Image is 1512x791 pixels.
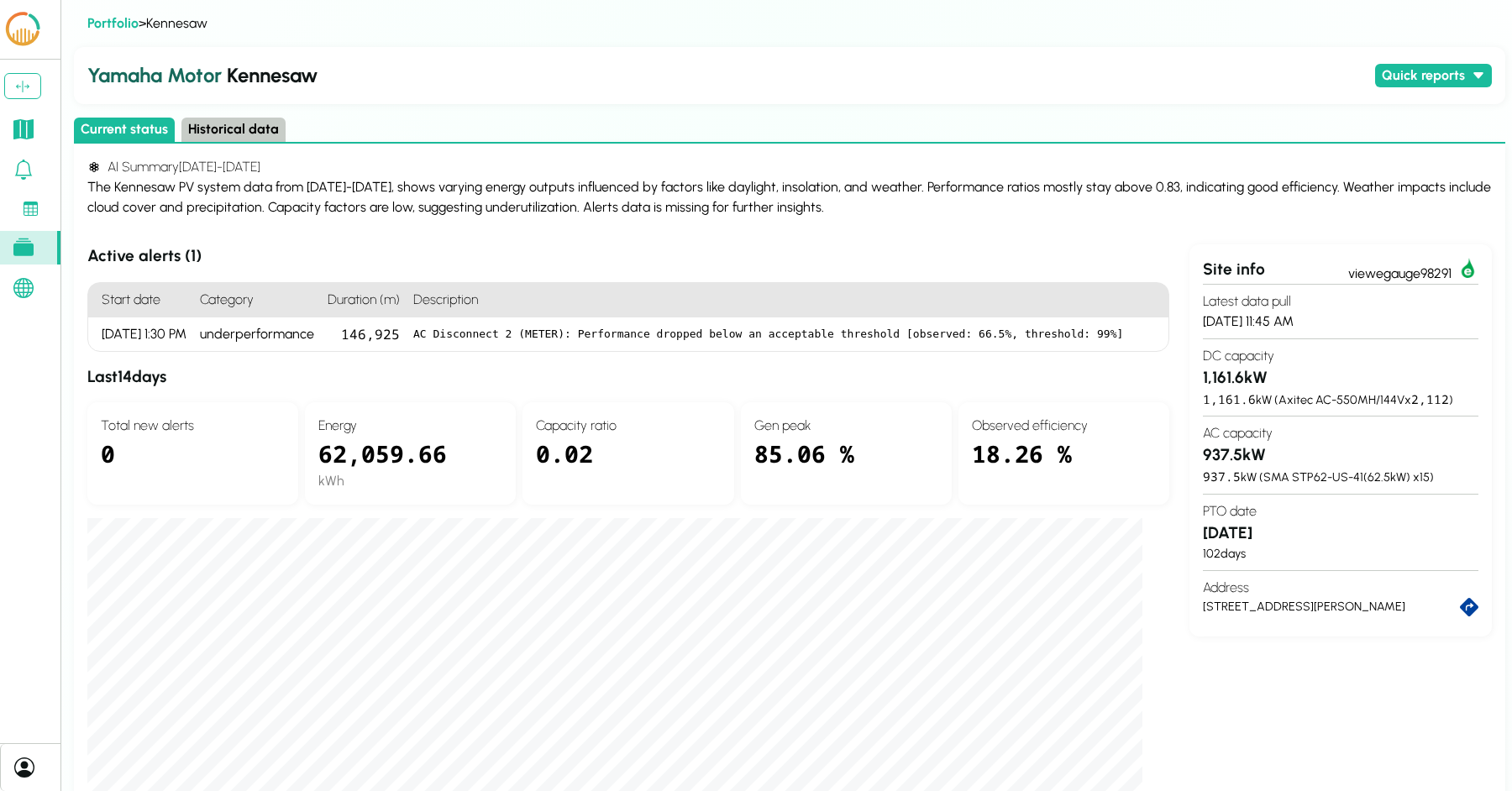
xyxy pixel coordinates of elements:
h4: AI Summary [DATE] - [DATE] [87,157,1492,177]
div: 0.02 [536,436,720,491]
h4: Total new alerts [101,416,285,436]
div: 146,925 [321,317,407,351]
div: kW ( Axitec AC-550MH/144V x ) [1203,390,1478,410]
h3: Active alerts ( 1 ) [87,244,1169,269]
h4: Duration (m) [321,283,407,317]
span: 937.5 [1203,469,1241,485]
button: Current status [74,118,175,142]
div: [STREET_ADDRESS][PERSON_NAME] [1203,598,1460,616]
div: 85.06 % [754,436,938,491]
span: 1,161.6 [1203,391,1256,407]
span: 15 [1420,469,1430,485]
h4: Description [407,283,1168,317]
button: Historical data [181,118,286,142]
img: egauge98291 [1458,258,1478,278]
div: The Kennesaw PV system data from [DATE]-[DATE], shows varying energy outputs influenced by factor... [87,177,1492,217]
span: Yamaha Motor [87,63,222,87]
h4: Latest data pull [1203,291,1478,312]
h4: DC capacity [1203,346,1478,366]
div: [DATE] 1:30 PM [88,317,193,351]
div: Site info [1203,258,1348,284]
pre: AC Disconnect 2 (METER): Performance dropped below an acceptable threshold [observed: 66.5%, thre... [413,326,1155,343]
a: Portfolio [87,15,139,31]
div: kWh [318,471,502,491]
h4: Address [1203,578,1478,598]
h3: Last 14 days [87,365,1169,390]
h4: PTO date [1203,501,1478,521]
section: [DATE] 11:45 AM [1203,284,1478,338]
h4: Capacity ratio [536,416,720,436]
span: 2,112 [1411,391,1449,407]
button: Quick reports [1375,64,1492,88]
div: Select page state [74,118,1505,144]
h4: Start date [88,283,193,317]
h4: Observed efficiency [972,416,1156,436]
h4: AC capacity [1203,423,1478,443]
div: kW ( SMA STP62-US-41 ( 62.5 kW) x ) [1203,468,1478,487]
div: 102 days [1203,545,1478,563]
h4: Category [193,283,321,317]
div: > Kennesaw [87,13,1492,34]
img: LCOE.ai [3,10,43,49]
div: 0 [101,436,285,491]
h4: Energy [318,416,502,436]
div: 62,059.66 [318,436,502,471]
a: viewegauge98291 [1348,258,1478,284]
h2: Kennesaw [87,60,1368,91]
div: 18.26 % [972,436,1156,491]
h3: 937.5 kW [1203,443,1478,468]
h4: Gen peak [754,416,938,436]
a: directions [1460,598,1478,616]
div: underperformance [193,317,321,351]
h3: 1,161.6 kW [1203,366,1478,390]
h3: [DATE] [1203,521,1478,546]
